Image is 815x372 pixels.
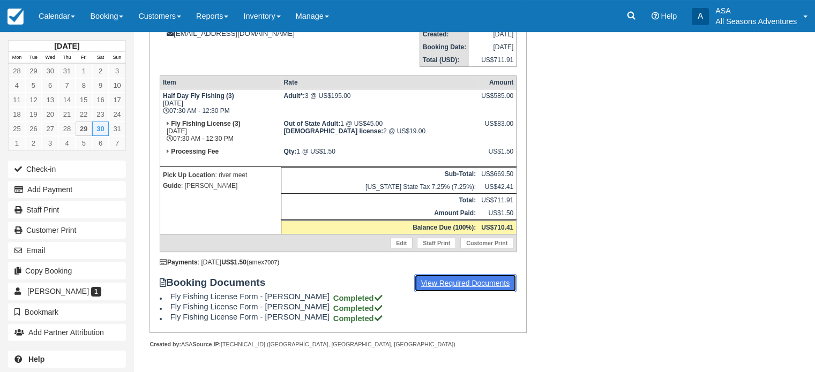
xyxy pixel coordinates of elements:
strong: Pick Up Location [163,171,215,179]
a: 25 [9,122,25,136]
a: 5 [76,136,92,150]
a: 15 [76,93,92,107]
a: 28 [9,64,25,78]
strong: US$710.41 [481,224,513,231]
th: Created: [420,28,469,41]
th: Thu [58,52,75,64]
strong: Completed [333,294,384,302]
button: Email [8,242,126,259]
a: 6 [42,78,58,93]
i: Help [651,12,659,20]
a: 11 [9,93,25,107]
strong: Source IP: [192,341,221,347]
a: 20 [42,107,58,122]
a: 23 [92,107,109,122]
a: 1 [76,64,92,78]
th: Sub-Total: [281,168,479,181]
a: 27 [42,122,58,136]
div: US$1.50 [481,148,513,164]
a: 4 [9,78,25,93]
span: [PERSON_NAME] [27,287,89,295]
button: Check-in [8,161,126,178]
th: Rate [281,76,479,89]
a: 12 [25,93,42,107]
th: Sat [92,52,109,64]
td: US$42.41 [478,180,517,194]
strong: US$1.50 [221,259,246,266]
td: [DATE] 07:30 AM - 12:30 PM [160,89,281,118]
span: Help [661,12,677,20]
strong: Completed [333,314,384,323]
img: checkfront-main-nav-mini-logo.png [8,9,24,25]
th: Amount Paid: [281,207,479,221]
a: Edit [390,238,413,248]
div: : [DATE] (amex ) [160,259,517,266]
th: Amount [478,76,517,89]
small: 7007 [264,259,277,265]
p: : [PERSON_NAME] [163,180,278,191]
div: ASA [TECHNICAL_ID] ([GEOGRAPHIC_DATA], [GEOGRAPHIC_DATA], [GEOGRAPHIC_DATA]) [149,340,526,348]
th: Wed [42,52,58,64]
td: 1 @ US$1.50 [281,145,479,167]
a: 1 [9,136,25,150]
div: A [692,8,709,25]
button: Add Payment [8,181,126,198]
a: 10 [109,78,125,93]
a: 7 [109,136,125,150]
td: 3 @ US$195.00 [281,89,479,118]
button: Copy Booking [8,262,126,279]
div: US$83.00 [481,120,513,136]
a: 2 [92,64,109,78]
strong: Adult* [284,92,305,100]
th: Balance Due (100%): [281,221,479,234]
a: [PERSON_NAME] 1 [8,283,126,300]
strong: Guide [163,182,181,189]
strong: Created by: [149,341,181,347]
a: 21 [58,107,75,122]
span: Fly Fishing License Form - [PERSON_NAME] [170,302,331,311]
a: 13 [42,93,58,107]
span: Fly Fishing License Form - [PERSON_NAME] [170,292,331,301]
td: 1 @ US$45.00 2 @ US$19.00 [281,117,479,145]
div: US$585.00 [481,92,513,108]
td: [DATE] [469,41,517,54]
a: 16 [92,93,109,107]
th: Mon [9,52,25,64]
a: 7 [58,78,75,93]
a: 19 [25,107,42,122]
th: Item [160,76,281,89]
strong: Completed [333,304,384,313]
td: US$711.91 [478,194,517,207]
a: 4 [58,136,75,150]
a: View Required Documents [414,274,517,292]
td: US$669.50 [478,168,517,181]
th: Fri [76,52,92,64]
b: Help [28,355,44,363]
span: Fly Fishing License Form - [PERSON_NAME] [170,313,331,321]
strong: Qty [284,148,297,155]
td: US$1.50 [478,207,517,221]
a: 22 [76,107,92,122]
p: All Seasons Adventures [715,16,797,27]
a: 9 [92,78,109,93]
a: 28 [58,122,75,136]
a: 18 [9,107,25,122]
strong: Fly Fishing License (3) [171,120,240,127]
a: 6 [92,136,109,150]
span: 1 [91,287,101,297]
strong: Processing Fee [171,148,219,155]
a: 2 [25,136,42,150]
a: 8 [76,78,92,93]
a: 24 [109,107,125,122]
p: : river meet [163,170,278,180]
a: 30 [92,122,109,136]
a: 5 [25,78,42,93]
th: Total: [281,194,479,207]
a: 17 [109,93,125,107]
strong: 12 And 13 year old license [284,127,384,135]
strong: [DATE] [54,42,79,50]
a: 29 [25,64,42,78]
a: 3 [42,136,58,150]
strong: Out of State Adult [284,120,341,127]
button: Add Partner Attribution [8,324,126,341]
